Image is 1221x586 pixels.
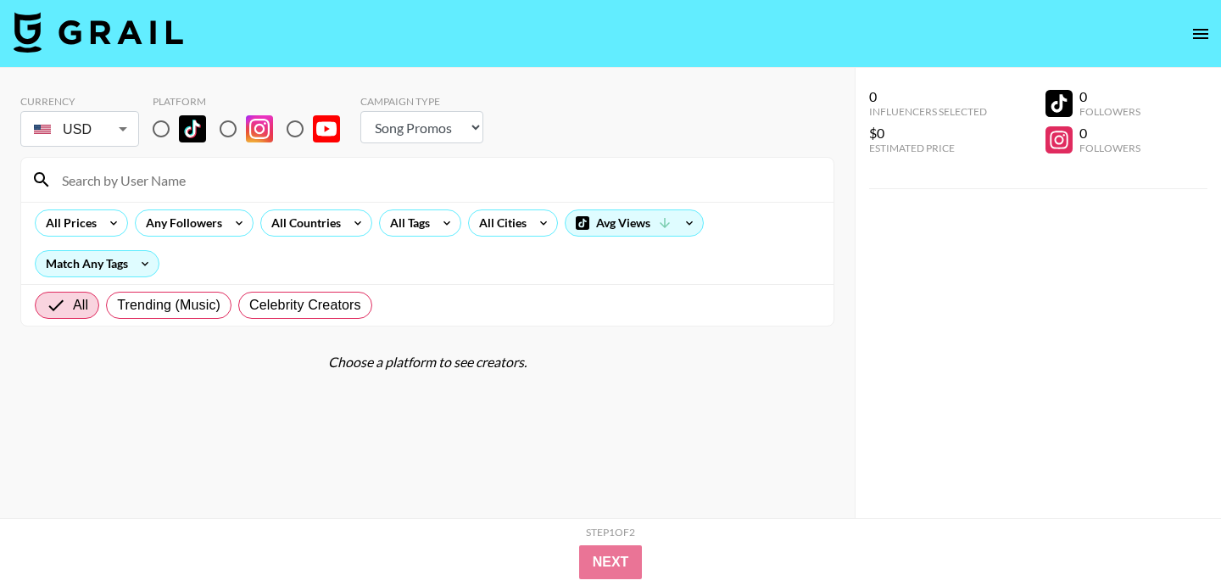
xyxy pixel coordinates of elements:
div: Campaign Type [360,95,483,108]
span: Celebrity Creators [249,295,361,315]
div: All Countries [261,210,344,236]
div: Platform [153,95,354,108]
div: $0 [869,125,987,142]
div: 0 [869,88,987,105]
div: Followers [1079,142,1140,154]
div: Followers [1079,105,1140,118]
img: TikTok [179,115,206,142]
img: Grail Talent [14,12,183,53]
button: Next [579,545,643,579]
iframe: Drift Widget Chat Controller [1136,501,1201,566]
div: 0 [1079,125,1140,142]
div: Avg Views [566,210,703,236]
div: 0 [1079,88,1140,105]
input: Search by User Name [52,166,823,193]
div: Any Followers [136,210,226,236]
div: USD [24,114,136,144]
span: Trending (Music) [117,295,220,315]
div: All Tags [380,210,433,236]
div: All Prices [36,210,100,236]
div: Influencers Selected [869,105,987,118]
div: Choose a platform to see creators. [20,354,834,371]
span: All [73,295,88,315]
button: open drawer [1184,17,1218,51]
div: Estimated Price [869,142,987,154]
div: Match Any Tags [36,251,159,276]
img: Instagram [246,115,273,142]
div: Step 1 of 2 [586,526,635,539]
img: YouTube [313,115,340,142]
div: All Cities [469,210,530,236]
div: Currency [20,95,139,108]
